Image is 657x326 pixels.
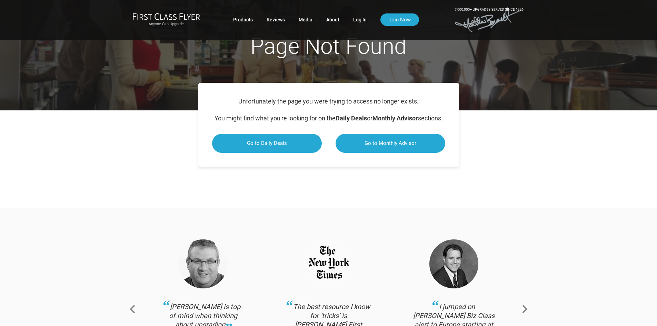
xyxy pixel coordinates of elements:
strong: Daily Deals [336,115,367,122]
img: new_york_times_testimonial.png [304,239,353,288]
a: About [326,13,339,26]
a: Log In [353,13,367,26]
img: Pass.png [429,239,478,288]
small: Anyone Can Upgrade [132,22,200,27]
a: Join Now [380,13,419,26]
p: You might find what you're looking for on the or sections. [212,113,445,124]
a: Next slide [519,302,530,320]
a: Go to Monthly Advisor [336,134,445,153]
a: Go to Daily Deals [212,134,322,153]
p: Unfortunately the page you were trying to access no longer exists. [212,97,445,107]
a: Media [299,13,312,26]
a: Reviews [267,13,285,26]
a: Products [233,13,253,26]
img: Cohen.png [179,239,228,288]
img: First Class Flyer [132,13,200,20]
span: Page Not Found [250,33,407,59]
a: Previous slide [127,302,138,320]
a: First Class FlyerAnyone Can Upgrade [132,13,200,27]
span: Go to Daily Deals [247,140,287,146]
strong: Monthly Advisor [372,115,418,122]
span: Go to Monthly Advisor [365,140,416,146]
